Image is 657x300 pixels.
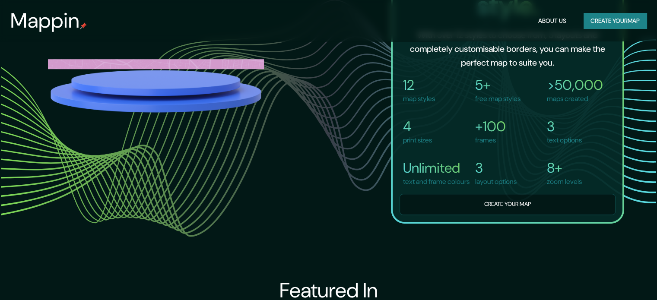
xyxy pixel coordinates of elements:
[547,94,603,104] p: maps created
[547,135,582,145] p: text options
[403,135,432,145] p: print sizes
[406,28,609,69] h6: With over 12 styles to choose from, 3 layouts and completely customisable borders, you can make t...
[403,94,435,104] p: map styles
[10,9,80,33] h3: Mappin
[475,135,506,145] p: frames
[80,22,87,29] img: mappin-pin
[403,76,435,94] h4: 12
[547,76,603,94] h4: >50,000
[547,159,582,177] h4: 8+
[475,94,521,104] p: free map styles
[403,159,470,177] h4: Unlimited
[535,13,570,29] button: About Us
[584,13,647,29] button: Create yourmap
[547,177,582,187] p: zoom levels
[403,177,470,187] p: text and frame colours
[547,118,582,135] h4: 3
[48,67,264,115] img: platform.png
[403,118,432,135] h4: 4
[48,59,264,275] img: melbourne.png
[400,194,616,215] button: Create your map
[475,118,506,135] h4: +100
[475,177,517,187] p: layout options
[475,76,521,94] h4: 5+
[475,159,517,177] h4: 3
